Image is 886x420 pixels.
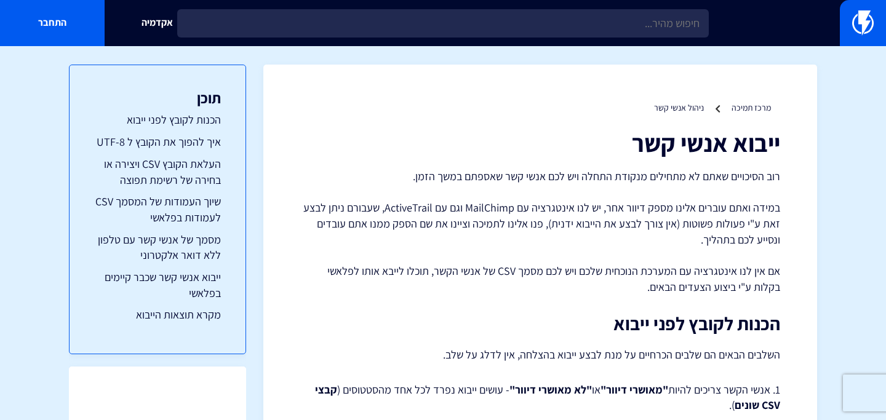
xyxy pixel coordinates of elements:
strong: "מאושרי דיוור" [601,382,668,397]
a: ייבוא אנשי קשר שכבר קיימים בפלאשי [94,269,221,301]
a: שיוך העמודות של המסמך CSV לעמודות בפלאשי [94,194,221,225]
a: איך להפוך את הקובץ ל UTF-8 [94,134,221,150]
a: העלאת הקובץ CSV ויצירה או בחירה של רשימת תפוצה [94,156,221,188]
h3: תוכן [94,90,221,106]
a: ניהול אנשי קשר [654,102,704,113]
a: מקרא תוצאות הייבוא [94,307,221,323]
p: 1. אנשי הקשר צריכים להיות או - עושים ייבוא נפרד לכל אחד מהסטטוסים ( ). [300,382,780,413]
h1: ייבוא אנשי קשר [300,129,780,156]
strong: קבצי CSV שונים [315,382,780,413]
a: מרכז תמיכה [732,102,771,113]
h2: הכנות לקובץ לפני ייבוא [300,314,780,334]
a: הכנות לקובץ לפני ייבוא [94,112,221,128]
p: השלבים הבאים הם שלבים הכרחיים על מנת לבצע ייבוא בהצלחה, אין לדלג על שלב. [300,346,780,363]
strong: "לא מאושרי דיוור" [509,382,592,397]
p: רוב הסיכויים שאתם לא מתחילים מנקודת התחלה ויש לכם אנשי קשר שאספתם במשך הזמן. במידה ואתם עוברים אל... [300,168,780,295]
input: חיפוש מהיר... [177,9,709,38]
a: מסמך של אנשי קשר עם טלפון ללא דואר אלקטרוני [94,232,221,263]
